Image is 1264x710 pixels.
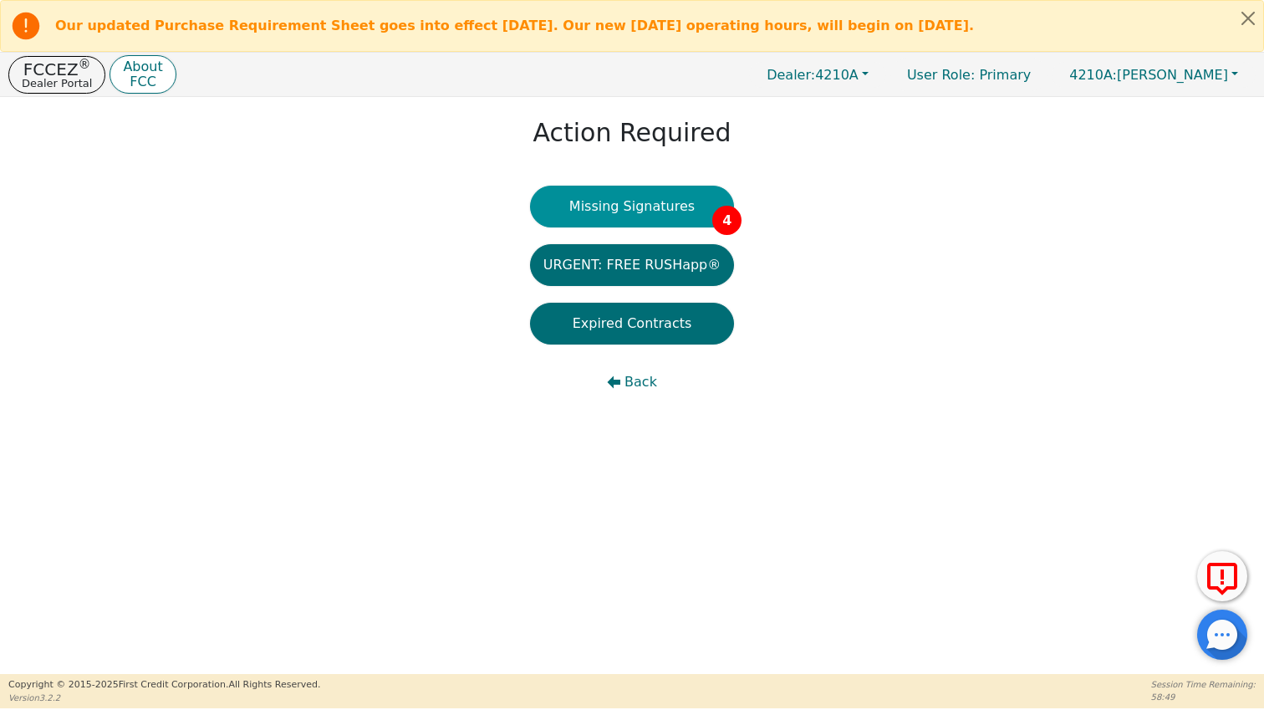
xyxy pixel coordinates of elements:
[1052,62,1256,88] button: 4210A:[PERSON_NAME]
[749,62,886,88] button: Dealer:4210A
[767,67,815,83] span: Dealer:
[907,67,975,83] span: User Role :
[8,678,320,692] p: Copyright © 2015- 2025 First Credit Corporation.
[890,59,1047,91] a: User Role: Primary
[1151,678,1256,691] p: Session Time Remaining:
[22,78,92,89] p: Dealer Portal
[712,206,742,235] span: 4
[530,303,735,345] button: Expired Contracts
[530,244,735,286] button: URGENT: FREE RUSHapp®
[624,372,657,392] span: Back
[110,55,176,94] button: AboutFCC
[79,57,91,72] sup: ®
[123,75,162,89] p: FCC
[533,118,731,148] h1: Action Required
[1069,67,1228,83] span: [PERSON_NAME]
[8,692,320,704] p: Version 3.2.2
[530,186,735,227] button: Missing Signatures4
[890,59,1047,91] p: Primary
[123,60,162,74] p: About
[1233,1,1263,35] button: Close alert
[767,67,859,83] span: 4210A
[1151,691,1256,703] p: 58:49
[1197,551,1247,601] button: Report Error to FCC
[530,361,735,403] button: Back
[1069,67,1117,83] span: 4210A:
[22,61,92,78] p: FCCEZ
[55,18,974,33] b: Our updated Purchase Requirement Sheet goes into effect [DATE]. Our new [DATE] operating hours, w...
[228,679,320,690] span: All Rights Reserved.
[8,56,105,94] button: FCCEZ®Dealer Portal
